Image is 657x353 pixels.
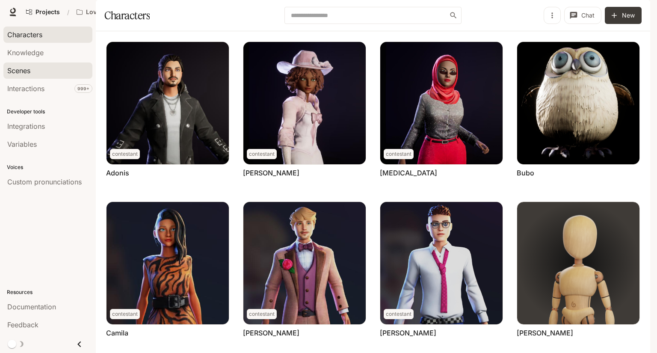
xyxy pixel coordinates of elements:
button: All workspaces [73,3,142,21]
a: Camila [106,328,128,338]
a: [PERSON_NAME] [243,168,299,178]
img: Adonis [107,42,229,164]
img: Chad [243,202,366,324]
button: Chat [564,7,601,24]
h1: Characters [104,7,150,24]
img: Amira [380,42,503,164]
a: Go to projects [22,3,64,21]
a: Adonis [106,168,129,178]
img: Bubo [517,42,639,164]
a: [PERSON_NAME] [243,328,299,338]
div: / [64,8,73,17]
img: Amanda [243,42,366,164]
a: [PERSON_NAME] [380,328,436,338]
span: Projects [36,9,60,16]
a: Bubo [517,168,534,178]
img: Ethan [380,202,503,324]
a: [MEDICAL_DATA] [380,168,437,178]
a: [PERSON_NAME] [517,328,573,338]
img: Camila [107,202,229,324]
p: Love Bird Cam [86,9,129,16]
button: New [605,7,642,24]
img: Gregull [517,202,639,324]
